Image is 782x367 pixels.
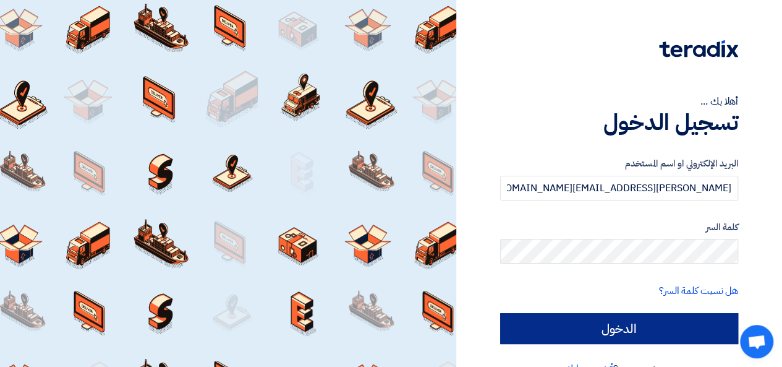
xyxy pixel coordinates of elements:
[500,109,738,136] h1: تسجيل الدخول
[659,40,738,58] img: Teradix logo
[500,176,738,201] input: أدخل بريد العمل الإلكتروني او اسم المستخدم الخاص بك ...
[500,94,738,109] div: أهلا بك ...
[500,157,738,171] label: البريد الإلكتروني او اسم المستخدم
[500,220,738,235] label: كلمة السر
[659,283,738,298] a: هل نسيت كلمة السر؟
[500,313,738,344] input: الدخول
[740,325,773,358] div: Open chat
